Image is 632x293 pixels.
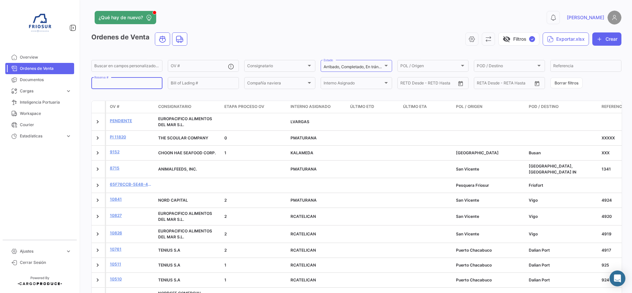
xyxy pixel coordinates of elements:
span: EUROPACIFICO ALIMENTOS DEL MAR S.L. [158,211,212,222]
span: EUROPACIFICO ALIMENTOS DEL MAR S.L. [158,116,212,127]
div: Vigo [529,197,596,203]
a: Expand/Collapse Row [94,213,101,220]
span: 1341 [602,167,611,171]
span: Ajustes [20,248,63,254]
datatable-header-cell: POL / Origen [453,101,526,113]
a: Workspace [5,108,74,119]
a: Expand/Collapse Row [94,247,101,254]
span: Consignatario [247,65,306,69]
a: Expand/Collapse Row [94,135,101,141]
datatable-header-cell: Etapa Proceso OV [222,101,288,113]
div: Puerto Chacabuco [456,262,523,268]
span: Inteligencia Portuaria [20,99,71,105]
a: 10827 [110,213,153,219]
span: 925 [602,263,609,268]
input: Hasta [493,82,520,86]
span: PMATURANA [291,135,317,140]
span: RCATELICAN [291,214,316,219]
span: POD / Destino [529,104,559,110]
div: San Vicente [456,166,523,172]
button: visibility_offFiltros✓ [498,32,539,46]
span: expand_more [66,88,71,94]
span: POL / Origen [456,104,482,110]
span: Workspace [20,111,71,117]
span: Interno Asignado [291,104,331,110]
a: Inteligencia Portuaria [5,97,74,108]
datatable-header-cell: Último ETA [400,101,453,113]
span: Consignatario [158,104,191,110]
span: 1 [224,150,226,155]
span: expand_more [66,133,71,139]
span: Documentos [20,77,71,83]
input: Hasta [417,82,443,86]
a: 65f76ccb-5e48-4804-8268-69d7c3ae4ab9 [110,181,153,187]
span: [PERSON_NAME] [567,14,604,21]
span: 2 [224,214,227,219]
span: KALAMEDA [291,150,313,155]
mat-select-trigger: Arribado, Completado, En tránsito, Carga de Detalles Pendiente [324,64,440,69]
span: PMATURANA [291,167,317,171]
span: 0 [224,135,227,140]
a: Ordenes de Venta [5,63,74,74]
span: 1 [224,277,226,282]
span: Cargas [20,88,63,94]
a: 9152 [110,149,153,155]
span: POL / Origen [400,65,460,69]
img: 6ea6c92c-e42a-4aa8-800a-31a9cab4b7b0.jpg [23,8,56,41]
button: ¿Qué hay de nuevo? [95,11,156,24]
span: RCATELICAN [291,277,316,282]
span: 4917 [602,248,611,253]
datatable-header-cell: Último ETD [347,101,400,113]
img: placeholder-user.png [608,11,621,24]
a: Overview [5,52,74,63]
div: San Vicente [456,197,523,203]
span: Overview [20,54,71,60]
input: Desde [400,82,412,86]
div: Dalian Port [529,262,596,268]
button: Exportar.xlsx [543,32,589,46]
datatable-header-cell: OV # [106,101,156,113]
a: Expand/Collapse Row [94,166,101,172]
span: Courier [20,122,71,128]
a: Expand/Collapse Row [94,197,101,204]
div: Vigo [529,231,596,237]
span: Último ETA [403,104,427,110]
a: Courier [5,119,74,130]
span: TENIUS S.A [158,263,180,268]
a: Expand/Collapse Row [94,150,101,156]
span: RCATELICAN [291,263,316,268]
div: Puerto Chacabuco [456,277,523,283]
div: Dalian Port [529,247,596,253]
span: Compañía naviera [247,82,306,86]
span: RCATELICAN [291,248,316,253]
span: EUROPACIFICO ALIMENTOS DEL MAR S.L. [158,228,212,239]
span: 1 [224,263,226,268]
div: Puerto Chacabuco [456,247,523,253]
a: PI 11820 [110,134,153,140]
div: Busan [529,150,596,156]
a: 10511 [110,261,153,267]
span: POD / Destino [477,65,536,69]
span: ✓ [529,36,535,42]
div: Abrir Intercom Messenger [609,270,625,286]
span: 2 [224,198,227,203]
span: Estadísticas [20,133,63,139]
a: Expand/Collapse Row [94,277,101,283]
button: Ocean [155,33,170,45]
a: 10510 [110,276,153,282]
span: THE SCOULAR COMPANY [158,135,208,140]
a: Expand/Collapse Row [94,262,101,269]
span: Referencia # [602,104,630,110]
span: 2 [224,248,227,253]
div: Friofort [529,182,596,188]
button: Borrar filtros [550,77,583,88]
button: Open calendar [456,78,466,88]
a: Expand/Collapse Row [94,119,101,125]
span: NORD CAPITAL [158,198,188,203]
div: Vigo [529,214,596,220]
span: ANIMALFEEDS, INC. [158,167,197,171]
div: [GEOGRAPHIC_DATA], [GEOGRAPHIC_DATA] IN [529,163,596,175]
div: San Vicente [456,214,523,220]
span: Interno Asignado [324,82,383,86]
a: pendiente [110,118,153,124]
